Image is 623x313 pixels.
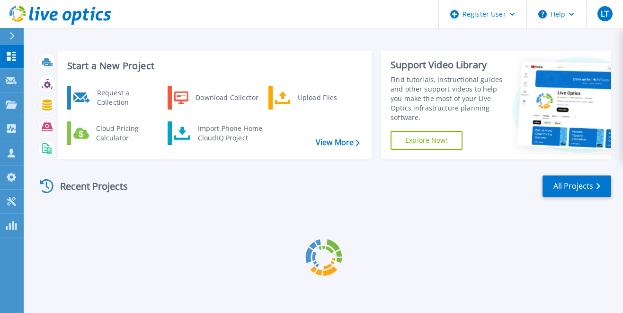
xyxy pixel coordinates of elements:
[67,86,164,110] a: Request a Collection
[36,175,141,198] div: Recent Projects
[391,59,505,71] div: Support Video Library
[543,175,611,197] a: All Projects
[193,124,267,143] div: Import Phone Home CloudIQ Project
[268,86,365,110] a: Upload Files
[391,131,463,150] a: Explore Now!
[391,75,505,122] div: Find tutorials, instructional guides and other support videos to help you make the most of your L...
[67,61,359,71] h3: Start a New Project
[91,124,161,143] div: Cloud Pricing Calculator
[293,88,363,107] div: Upload Files
[316,138,360,147] a: View More
[67,121,164,145] a: Cloud Pricing Calculator
[168,86,265,110] a: Download Collector
[191,88,262,107] div: Download Collector
[92,88,161,107] div: Request a Collection
[601,10,609,18] span: LT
